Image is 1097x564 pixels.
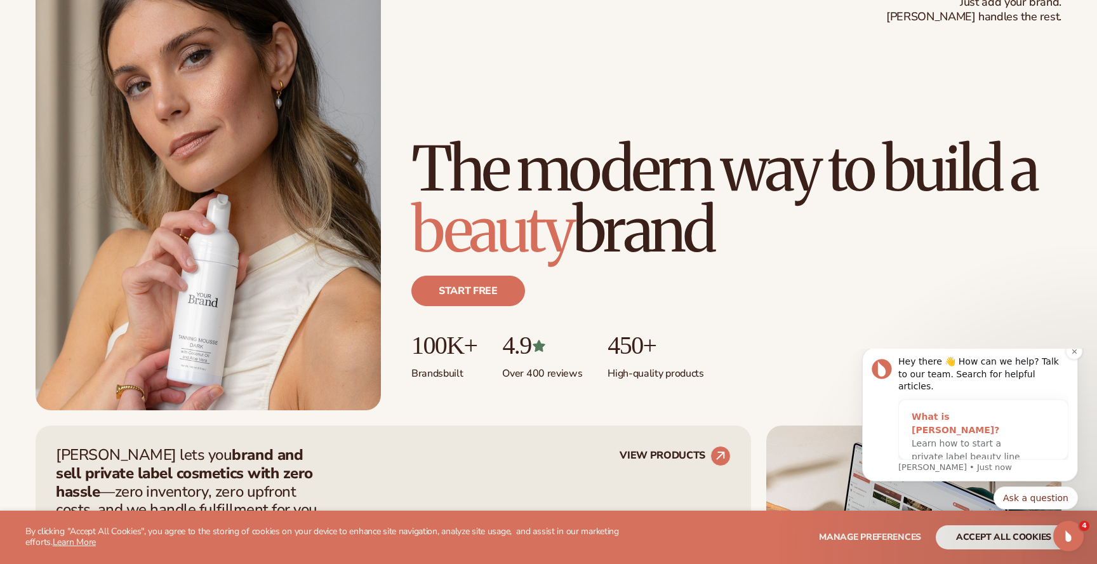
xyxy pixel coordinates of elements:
[411,332,477,359] p: 100K+
[620,446,731,466] a: VIEW PRODUCTS
[936,525,1072,549] button: accept all cookies
[53,536,96,548] a: Learn More
[411,359,477,380] p: Brands built
[411,138,1061,260] h1: The modern way to build a brand
[1079,521,1089,531] span: 4
[843,349,1097,517] iframe: Intercom notifications message
[69,90,177,126] span: Learn how to start a private label beauty line with [PERSON_NAME]
[150,138,235,161] button: Quick reply: Ask a question
[411,276,525,306] a: Start free
[56,51,199,138] div: What is [PERSON_NAME]?Learn how to start a private label beauty line with [PERSON_NAME]
[411,192,573,268] span: beauty
[608,332,703,359] p: 450+
[502,359,582,380] p: Over 400 reviews
[25,527,651,548] p: By clicking "Accept All Cookies", you agree to the storing of cookies on your device to enhance s...
[55,113,225,124] p: Message from Lee, sent Just now
[55,7,225,44] div: Hey there 👋 How can we help? Talk to our team. Search for helpful articles.
[55,7,225,111] div: Message content
[819,525,921,549] button: Manage preferences
[29,10,49,30] img: Profile image for Lee
[69,62,187,88] div: What is [PERSON_NAME]?
[56,445,313,502] strong: brand and sell private label cosmetics with zero hassle
[1053,521,1084,551] iframe: Intercom live chat
[19,138,235,161] div: Quick reply options
[608,359,703,380] p: High-quality products
[56,446,329,519] p: [PERSON_NAME] lets you —zero inventory, zero upfront costs, and we handle fulfillment for you.
[819,531,921,543] span: Manage preferences
[502,332,582,359] p: 4.9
